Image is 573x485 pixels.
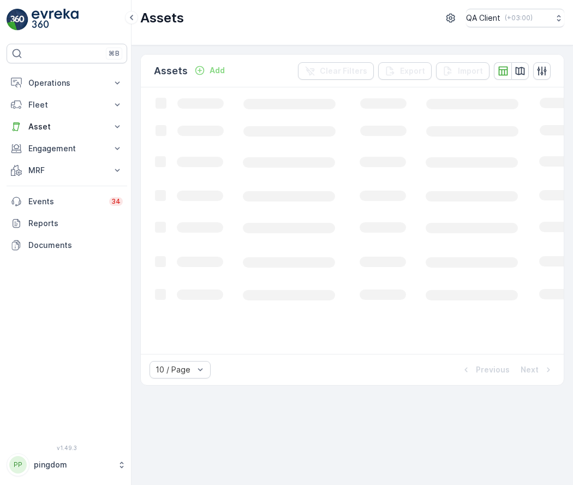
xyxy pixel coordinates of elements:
[459,363,511,376] button: Previous
[28,196,103,207] p: Events
[28,99,105,110] p: Fleet
[7,212,127,234] a: Reports
[458,66,483,76] p: Import
[466,9,564,27] button: QA Client(+03:00)
[521,364,539,375] p: Next
[140,9,184,27] p: Assets
[476,364,510,375] p: Previous
[28,78,105,88] p: Operations
[466,13,500,23] p: QA Client
[9,456,27,474] div: PP
[505,14,533,22] p: ( +03:00 )
[28,121,105,132] p: Asset
[109,49,120,58] p: ⌘B
[320,66,367,76] p: Clear Filters
[7,9,28,31] img: logo
[28,240,123,251] p: Documents
[436,62,490,80] button: Import
[7,234,127,256] a: Documents
[28,165,105,176] p: MRF
[210,65,225,76] p: Add
[7,453,127,476] button: PPpingdom
[34,459,112,470] p: pingdom
[7,72,127,94] button: Operations
[7,138,127,159] button: Engagement
[28,143,105,154] p: Engagement
[7,445,127,451] span: v 1.49.3
[32,9,79,31] img: logo_light-DOdMpM7g.png
[154,63,188,79] p: Assets
[111,197,121,206] p: 34
[7,116,127,138] button: Asset
[28,218,123,229] p: Reports
[7,159,127,181] button: MRF
[7,94,127,116] button: Fleet
[190,64,229,77] button: Add
[520,363,555,376] button: Next
[378,62,432,80] button: Export
[7,191,127,212] a: Events34
[298,62,374,80] button: Clear Filters
[400,66,425,76] p: Export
